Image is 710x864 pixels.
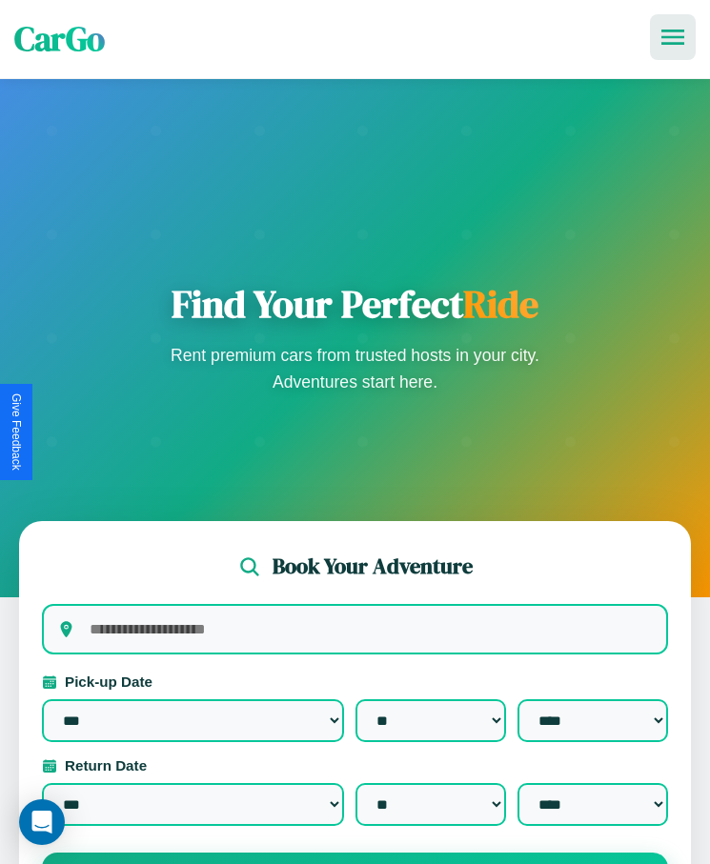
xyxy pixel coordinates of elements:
div: Give Feedback [10,393,23,471]
span: Ride [463,278,538,330]
p: Rent premium cars from trusted hosts in your city. Adventures start here. [165,342,546,395]
div: Open Intercom Messenger [19,799,65,845]
h2: Book Your Adventure [273,552,473,581]
span: CarGo [14,16,105,62]
label: Pick-up Date [42,673,668,690]
h1: Find Your Perfect [165,281,546,327]
label: Return Date [42,757,668,774]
